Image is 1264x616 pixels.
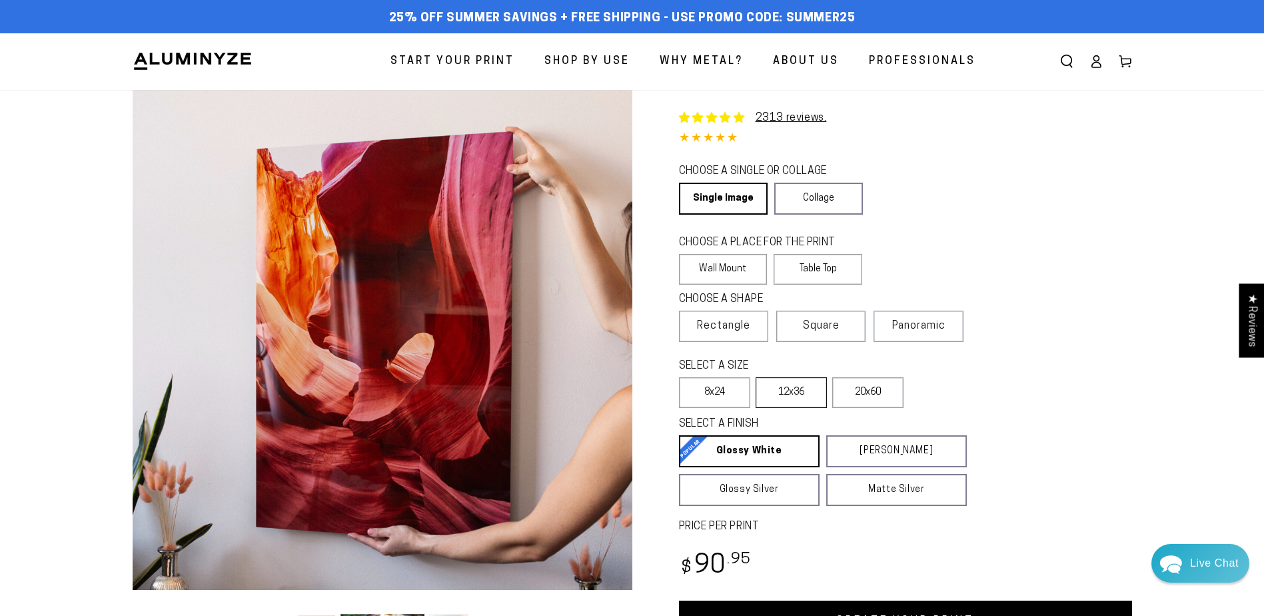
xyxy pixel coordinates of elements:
[1190,544,1239,583] div: Contact Us Directly
[1052,47,1081,76] summary: Search our site
[756,113,827,123] a: 2313 reviews.
[679,129,1132,149] div: 4.85 out of 5.0 stars
[679,359,860,374] legend: SELECT A SIZE
[650,44,753,79] a: Why Metal?
[756,377,827,408] label: 12x36
[697,318,750,334] span: Rectangle
[679,553,752,579] bdi: 90
[133,51,253,71] img: Aluminyze
[832,377,904,408] label: 20x60
[1151,544,1249,583] div: Chat widget toggle
[1239,283,1264,357] div: Click to open Judge.me floating reviews tab
[763,44,849,79] a: About Us
[681,559,692,577] span: $
[679,292,852,307] legend: CHOOSE A SHAPE
[774,183,863,215] a: Collage
[679,183,768,215] a: Single Image
[679,254,768,285] label: Wall Mount
[826,474,967,506] a: Matte Silver
[390,52,514,71] span: Start Your Print
[892,321,946,331] span: Panoramic
[869,52,975,71] span: Professionals
[679,164,851,179] legend: CHOOSE A SINGLE OR COLLAGE
[679,235,850,251] legend: CHOOSE A PLACE FOR THE PRINT
[534,44,640,79] a: Shop By Use
[826,435,967,467] a: [PERSON_NAME]
[679,435,820,467] a: Glossy White
[679,377,750,408] label: 8x24
[679,417,935,432] legend: SELECT A FINISH
[773,52,839,71] span: About Us
[660,52,743,71] span: Why Metal?
[859,44,985,79] a: Professionals
[727,552,751,567] sup: .95
[679,519,1132,535] label: PRICE PER PRINT
[774,254,862,285] label: Table Top
[389,11,856,26] span: 25% off Summer Savings + Free Shipping - Use Promo Code: SUMMER25
[803,318,840,334] span: Square
[544,52,630,71] span: Shop By Use
[380,44,524,79] a: Start Your Print
[679,474,820,506] a: Glossy Silver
